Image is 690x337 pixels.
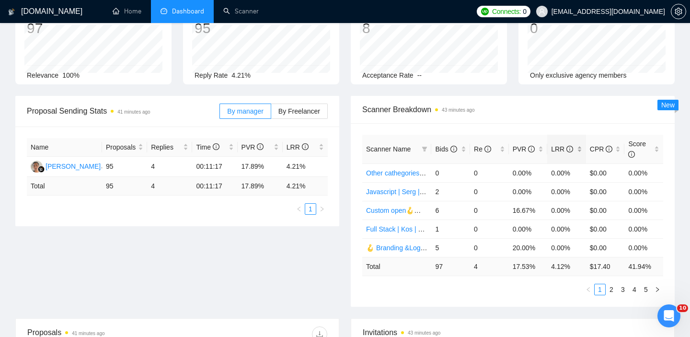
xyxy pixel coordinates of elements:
span: dashboard [161,8,167,14]
td: 1 [431,220,470,238]
a: setting [671,8,686,15]
td: 0.00% [509,182,548,201]
td: 2 [431,182,470,201]
time: 43 minutes ago [442,107,474,113]
td: $ 17.40 [586,257,625,276]
li: Next Page [316,203,328,215]
a: 1 [595,284,605,295]
span: PVR [241,143,264,151]
td: 0.00% [509,163,548,182]
td: 4.21% [283,157,328,177]
span: info-circle [528,146,535,152]
span: Score [628,140,646,158]
li: 3 [617,284,629,295]
a: Javascript | Serg | 25.11 [366,188,438,196]
td: 95 [102,157,147,177]
td: 0.00% [624,201,663,220]
span: Relevance [27,71,58,79]
td: 0 [470,163,509,182]
span: Scanner Name [366,145,411,153]
a: Custom open🪝👩‍💼 Web Design | Artem18/09 other start [366,207,532,214]
span: info-circle [566,146,573,152]
td: 0 [470,201,509,220]
td: 0.00% [547,201,586,220]
span: Time [196,143,219,151]
span: filter [422,146,427,152]
span: Proposal Sending Stats [27,105,219,117]
span: Re [474,145,491,153]
span: Bids [435,145,457,153]
td: 4.12 % [547,257,586,276]
td: $0.00 [586,220,625,238]
td: 00:11:17 [192,157,237,177]
span: 4.21% [231,71,251,79]
td: 6 [431,201,470,220]
span: -- [417,71,422,79]
td: 17.53 % [509,257,548,276]
li: 1 [305,203,316,215]
time: 41 minutes ago [72,331,104,336]
span: Acceptance Rate [362,71,414,79]
span: 100% [62,71,80,79]
span: info-circle [213,143,219,150]
span: info-circle [484,146,491,152]
span: 10 [677,304,688,312]
td: Total [27,177,102,196]
a: 2 [606,284,617,295]
td: 0.00% [624,238,663,257]
td: Total [362,257,431,276]
td: 0.00% [547,238,586,257]
a: 3 [618,284,628,295]
span: Proposals [106,142,136,152]
span: Only exclusive agency members [530,71,627,79]
a: 🪝 Branding &Logo | Val | 15/05 added other end [366,244,512,252]
a: searchScanner [223,7,259,15]
td: 20.00% [509,238,548,257]
span: 0 [523,6,527,17]
span: New [661,101,675,109]
th: Proposals [102,138,147,157]
img: upwork-logo.png [481,8,489,15]
span: info-circle [628,151,635,158]
span: LRR [551,145,573,153]
li: 5 [640,284,652,295]
span: left [586,287,591,292]
button: left [293,203,305,215]
td: 0 [470,220,509,238]
td: 4 [470,257,509,276]
th: Replies [147,138,192,157]
td: 0.00% [509,220,548,238]
td: 17.89% [238,157,283,177]
span: Reply Rate [195,71,228,79]
span: Dashboard [172,7,204,15]
span: By manager [227,107,263,115]
td: 0 [470,182,509,201]
li: Next Page [652,284,663,295]
span: right [655,287,660,292]
td: 16.67% [509,201,548,220]
td: 95 [102,177,147,196]
a: homeHome [113,7,141,15]
td: $0.00 [586,238,625,257]
th: Name [27,138,102,157]
span: left [296,206,302,212]
td: 41.94 % [624,257,663,276]
button: left [583,284,594,295]
span: PVR [513,145,535,153]
iframe: Intercom live chat [657,304,680,327]
span: info-circle [302,143,309,150]
td: 0.00% [547,182,586,201]
td: 00:11:17 [192,177,237,196]
span: LRR [287,143,309,151]
li: 4 [629,284,640,295]
button: setting [671,4,686,19]
time: 43 minutes ago [408,330,440,336]
td: 97 [431,257,470,276]
td: 4 [147,177,192,196]
td: 0 [470,238,509,257]
img: gigradar-bm.png [38,166,45,173]
span: info-circle [450,146,457,152]
span: right [319,206,325,212]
